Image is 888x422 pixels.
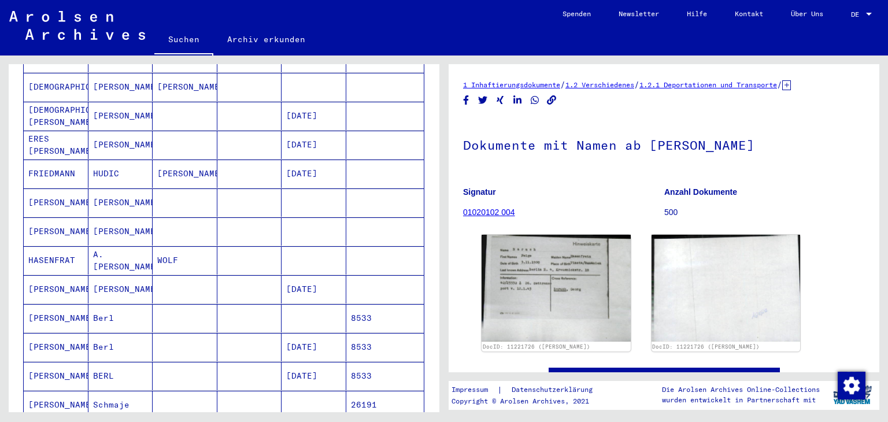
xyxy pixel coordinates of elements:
[24,333,88,361] mat-cell: [PERSON_NAME]
[24,217,88,246] mat-cell: [PERSON_NAME]
[565,80,634,89] a: 1.2 Verschiedenes
[831,380,874,409] img: yv_logo.png
[24,275,88,303] mat-cell: [PERSON_NAME]
[512,93,524,108] button: Share on LinkedIn
[652,235,801,342] img: 002.jpg
[477,93,489,108] button: Share on Twitter
[664,206,865,219] p: 500
[346,391,424,419] mat-cell: 26191
[88,188,153,217] mat-cell: [PERSON_NAME]
[24,246,88,275] mat-cell: HASENFRAT
[639,80,777,89] a: 1.2.1 Deportationen und Transporte
[463,208,515,217] a: 01020102 004
[88,131,153,159] mat-cell: [PERSON_NAME]
[24,102,88,130] mat-cell: [DEMOGRAPHIC_DATA][PERSON_NAME]
[88,102,153,130] mat-cell: [PERSON_NAME]
[88,160,153,188] mat-cell: HUDIC
[88,246,153,275] mat-cell: A. [PERSON_NAME]
[851,10,864,18] span: DE
[502,384,606,396] a: Datenschutzerklärung
[460,93,472,108] button: Share on Facebook
[346,362,424,390] mat-cell: 8533
[662,395,820,405] p: wurden entwickelt in Partnerschaft mit
[346,333,424,361] mat-cell: 8533
[634,79,639,90] span: /
[154,25,213,55] a: Suchen
[452,384,497,396] a: Impressum
[282,333,346,361] mat-cell: [DATE]
[88,217,153,246] mat-cell: [PERSON_NAME]
[282,275,346,303] mat-cell: [DATE]
[463,187,496,197] b: Signatur
[88,333,153,361] mat-cell: Berl
[529,93,541,108] button: Share on WhatsApp
[463,80,560,89] a: 1 Inhaftierungsdokumente
[153,160,217,188] mat-cell: [PERSON_NAME]
[664,187,737,197] b: Anzahl Dokumente
[576,372,753,384] a: See comments created before [DATE]
[838,372,865,399] img: Zustimmung ändern
[463,119,865,169] h1: Dokumente mit Namen ab [PERSON_NAME]
[153,246,217,275] mat-cell: WOLF
[482,235,631,342] img: 001.jpg
[282,102,346,130] mat-cell: [DATE]
[560,79,565,90] span: /
[483,343,590,350] a: DocID: 11221726 ([PERSON_NAME])
[24,160,88,188] mat-cell: FRIEDMANN
[213,25,319,53] a: Archiv erkunden
[24,304,88,332] mat-cell: [PERSON_NAME]
[24,131,88,159] mat-cell: ERES [PERSON_NAME]
[282,362,346,390] mat-cell: [DATE]
[662,384,820,395] p: Die Arolsen Archives Online-Collections
[24,73,88,101] mat-cell: [DEMOGRAPHIC_DATA]
[88,275,153,303] mat-cell: [PERSON_NAME]
[9,11,145,40] img: Arolsen_neg.svg
[153,73,217,101] mat-cell: [PERSON_NAME]
[452,396,606,406] p: Copyright © Arolsen Archives, 2021
[24,188,88,217] mat-cell: [PERSON_NAME]
[546,93,558,108] button: Copy link
[282,160,346,188] mat-cell: [DATE]
[494,93,506,108] button: Share on Xing
[88,391,153,419] mat-cell: Schmaje
[88,304,153,332] mat-cell: Berl
[24,362,88,390] mat-cell: [PERSON_NAME]
[346,304,424,332] mat-cell: 8533
[88,362,153,390] mat-cell: BERL
[777,79,782,90] span: /
[24,391,88,419] mat-cell: [PERSON_NAME]
[282,131,346,159] mat-cell: [DATE]
[452,384,606,396] div: |
[88,73,153,101] mat-cell: [PERSON_NAME]
[652,343,760,350] a: DocID: 11221726 ([PERSON_NAME])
